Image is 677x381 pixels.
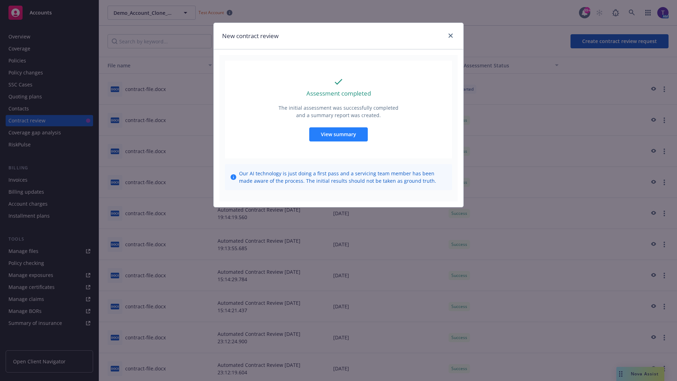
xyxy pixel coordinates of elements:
h1: New contract review [222,31,279,41]
p: Assessment completed [306,89,371,98]
span: View summary [321,131,356,138]
span: Our AI technology is just doing a first pass and a servicing team member has been made aware of t... [239,170,446,185]
a: close [446,31,455,40]
button: View summary [309,127,368,141]
p: The initial assessment was successfully completed and a summary report was created. [278,104,399,119]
